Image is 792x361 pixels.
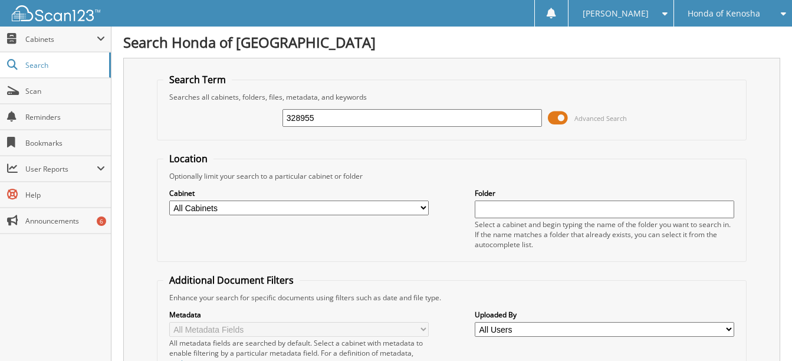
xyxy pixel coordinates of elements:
[25,190,105,200] span: Help
[163,293,741,303] div: Enhance your search for specific documents using filters such as date and file type.
[163,92,741,102] div: Searches all cabinets, folders, files, metadata, and keywords
[97,216,106,226] div: 6
[163,171,741,181] div: Optionally limit your search to a particular cabinet or folder
[163,152,213,165] legend: Location
[583,10,649,17] span: [PERSON_NAME]
[574,114,627,123] span: Advanced Search
[25,86,105,96] span: Scan
[169,310,429,320] label: Metadata
[475,219,734,250] div: Select a cabinet and begin typing the name of the folder you want to search in. If the name match...
[25,34,97,44] span: Cabinets
[12,5,100,21] img: scan123-logo-white.svg
[163,73,232,86] legend: Search Term
[163,274,300,287] legend: Additional Document Filters
[688,10,760,17] span: Honda of Kenosha
[25,138,105,148] span: Bookmarks
[25,112,105,122] span: Reminders
[123,32,780,52] h1: Search Honda of [GEOGRAPHIC_DATA]
[25,216,105,226] span: Announcements
[25,164,97,174] span: User Reports
[25,60,103,70] span: Search
[475,310,734,320] label: Uploaded By
[733,304,792,361] iframe: Chat Widget
[169,188,429,198] label: Cabinet
[475,188,734,198] label: Folder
